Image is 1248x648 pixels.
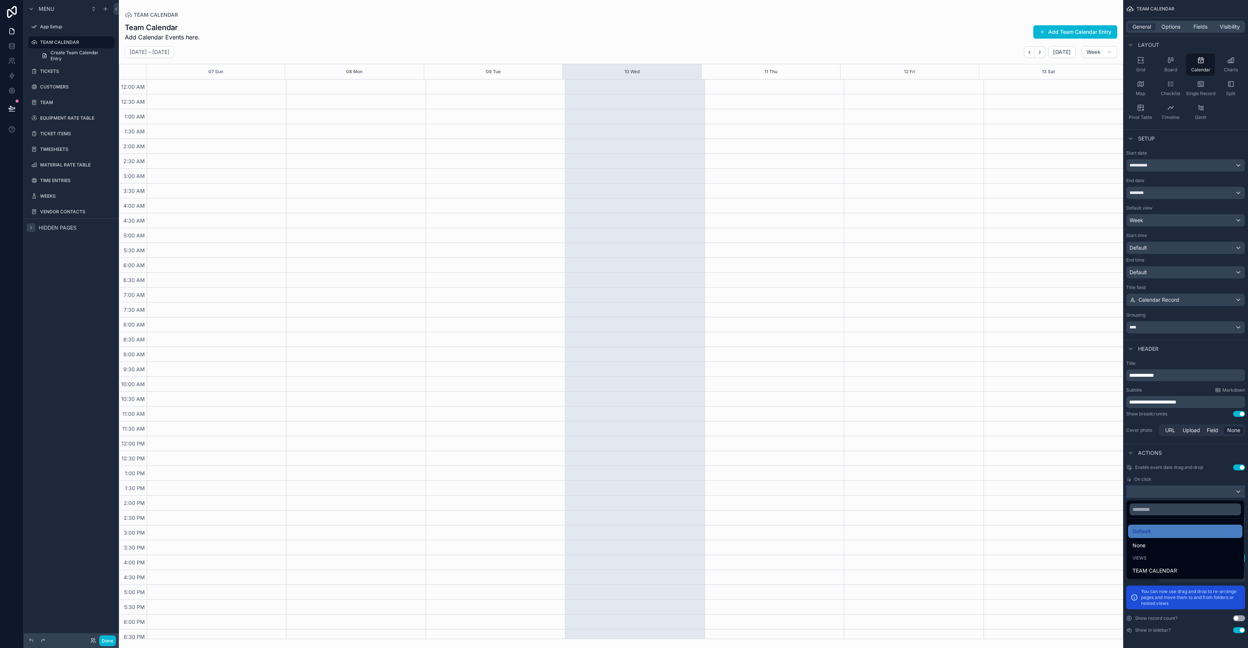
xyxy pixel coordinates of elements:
span: 1:00 AM [123,113,147,120]
span: 5:30 PM [122,604,147,610]
a: TEAM CALENDAR [125,11,178,19]
button: 11 Thu [764,64,777,79]
span: 4:30 AM [121,217,147,224]
span: 12:00 AM [119,84,147,90]
span: 1:30 PM [123,485,147,491]
span: 1:30 AM [123,128,147,135]
span: 2:30 PM [122,515,147,521]
span: 8:00 AM [121,321,147,328]
span: 6:30 AM [121,277,147,283]
span: 12:30 AM [119,98,147,105]
button: 13 Sat [1042,64,1055,79]
span: 9:00 AM [121,351,147,357]
span: 3:30 PM [122,544,147,551]
span: 5:00 AM [122,232,147,239]
span: 4:00 PM [122,559,147,566]
span: 3:00 AM [121,173,147,179]
span: 11:30 AM [120,425,147,432]
span: 11:00 AM [120,411,147,417]
span: 5:00 PM [122,589,147,595]
span: 4:00 AM [121,202,147,209]
span: 9:30 AM [121,366,147,372]
button: 12 Fri [904,64,915,79]
h2: [DATE] – [DATE] [130,48,169,56]
span: 2:00 AM [121,143,147,149]
button: 09 Tue [486,64,501,79]
span: 3:00 PM [122,529,147,536]
span: Add Calendar Events here. [125,33,200,42]
span: 5:30 AM [122,247,147,253]
button: 10 Wed [624,64,640,79]
button: [DATE] [1048,46,1075,58]
span: 3:30 AM [121,188,147,194]
h1: Team Calendar [125,22,200,33]
span: 2:00 PM [122,500,147,506]
span: 6:00 AM [121,262,147,268]
span: 2:30 AM [121,158,147,164]
span: 10:30 AM [119,396,147,402]
span: TEAM CALENDAR [134,11,178,19]
span: 1:00 PM [123,470,147,476]
button: Next [1035,46,1045,58]
span: 4:30 PM [122,574,147,580]
span: 8:30 AM [121,336,147,343]
span: 7:30 AM [122,307,147,313]
span: 7:00 AM [122,292,147,298]
button: Week [1082,46,1117,58]
span: 12:00 PM [120,440,147,447]
span: 6:00 PM [122,619,147,625]
button: Back [1024,46,1035,58]
button: Add Team Calendar Entry [1033,25,1117,39]
span: 6:30 PM [122,634,147,640]
span: 12:30 PM [120,455,147,461]
button: 07 Sun [208,64,223,79]
span: Week [1086,49,1101,55]
button: 08 Mon [346,64,363,79]
span: [DATE] [1053,49,1070,55]
span: 10:00 AM [119,381,147,387]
